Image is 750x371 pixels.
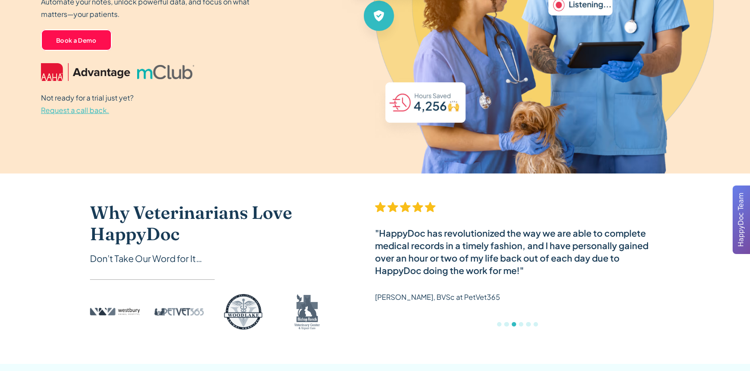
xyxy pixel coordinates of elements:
[90,294,140,330] img: Westbury
[512,322,516,327] div: Show slide 3 of 6
[41,92,134,117] p: Not ready for a trial just yet?
[375,202,660,335] div: 3 of 6
[41,63,130,81] img: AAHA Advantage logo
[519,322,523,327] div: Show slide 4 of 6
[90,252,339,265] div: Don’t Take Our Word for It…
[375,291,500,303] p: [PERSON_NAME], BVSc at PetVet365
[504,322,509,327] div: Show slide 2 of 6
[218,294,268,330] img: Woodlake logo
[282,294,332,330] img: Bishop Ranch logo
[154,294,204,330] img: PetVet 365 logo
[41,29,112,51] a: Book a Demo
[137,65,194,79] img: mclub logo
[526,322,530,327] div: Show slide 5 of 6
[497,322,501,327] div: Show slide 1 of 6
[375,227,660,277] div: "HappyDoc has revolutionized the way we are able to complete medical records in a timely fashion,...
[90,202,339,245] h2: Why Veterinarians Love HappyDoc
[534,322,538,327] div: Show slide 6 of 6
[41,105,109,115] span: Request a call back.
[375,202,660,335] div: carousel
